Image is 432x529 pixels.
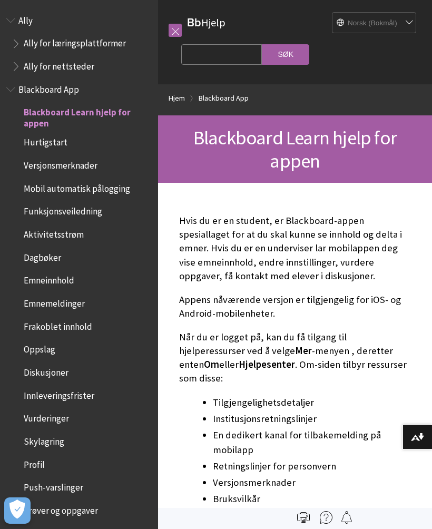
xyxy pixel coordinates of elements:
[24,134,67,148] span: Hurtigstart
[187,16,201,30] strong: Bb
[193,125,397,173] span: Blackboard Learn hjelp for appen
[24,295,85,309] span: Emnemeldinger
[295,345,312,357] span: Mer
[213,492,411,506] li: Bruksvilkår
[204,358,219,370] span: Om
[24,479,83,493] span: Push-varslinger
[24,318,92,332] span: Frakoblet innhold
[24,35,126,49] span: Ally for læringsplattformer
[24,433,64,447] span: Skylagring
[24,156,97,171] span: Versjonsmerknader
[179,330,411,386] p: Når du er logget på, kan du få tilgang til hjelperessurser ved å velge -menyen , deretter enten e...
[18,81,79,95] span: Blackboard App
[179,293,411,320] p: Appens nåværende versjon er tilgjengelig for iOS- og Android-mobilenheter.
[213,428,411,457] li: En dedikert kanal for tilbakemelding på mobilapp
[24,502,98,516] span: Prøver og oppgaver
[4,497,31,524] button: Open Preferences
[24,272,74,286] span: Emneinnhold
[213,412,411,426] li: Institusjonsretningslinjer
[24,226,84,240] span: Aktivitetsstrøm
[24,341,55,355] span: Oppslag
[320,511,332,524] img: More help
[6,12,152,75] nav: Book outline for Anthology Ally Help
[24,249,61,263] span: Dagbøker
[24,203,102,217] span: Funksjonsveiledning
[24,57,94,72] span: Ally for nettsteder
[24,387,94,401] span: Innleveringsfrister
[297,511,310,524] img: Print
[24,104,151,129] span: Blackboard Learn hjelp for appen
[24,180,130,194] span: Mobil automatisk pålogging
[18,12,33,26] span: Ally
[213,475,411,490] li: Versjonsmerknader
[199,92,249,105] a: Blackboard App
[24,456,45,470] span: Profil
[179,214,411,283] p: Hvis du er en student, er Blackboard-appen spesiallaget for at du skal kunne se innhold og delta ...
[239,358,295,370] span: Hjelpesenter
[213,395,411,410] li: Tilgjengelighetsdetaljer
[262,44,309,65] input: Søk
[213,459,411,474] li: Retningslinjer for personvern
[169,92,185,105] a: Hjem
[24,410,69,424] span: Vurderinger
[24,364,68,378] span: Diskusjoner
[187,16,225,29] a: BbHjelp
[332,13,417,34] select: Site Language Selector
[340,511,353,524] img: Follow this page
